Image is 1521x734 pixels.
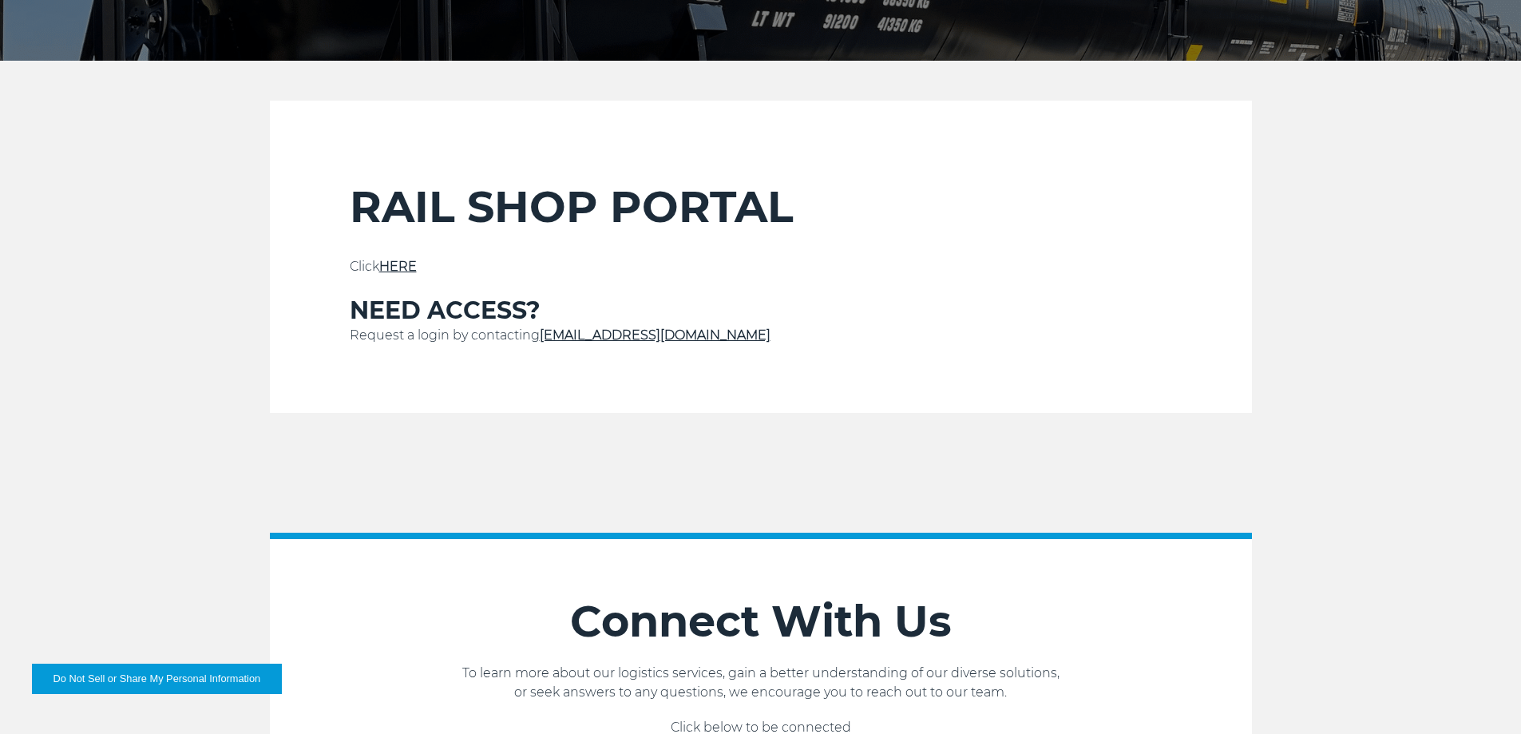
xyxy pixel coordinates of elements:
p: Request a login by contacting [350,326,1172,345]
h2: Connect With Us [270,595,1252,648]
button: Do Not Sell or Share My Personal Information [32,664,282,694]
a: HERE [379,259,417,274]
p: Click [350,257,1172,276]
p: To learn more about our logistics services, gain a better understanding of our diverse solutions,... [270,664,1252,702]
h3: NEED ACCESS? [350,296,1172,326]
a: [EMAIL_ADDRESS][DOMAIN_NAME] [540,327,770,343]
h2: RAIL SHOP PORTAL [350,181,1172,233]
